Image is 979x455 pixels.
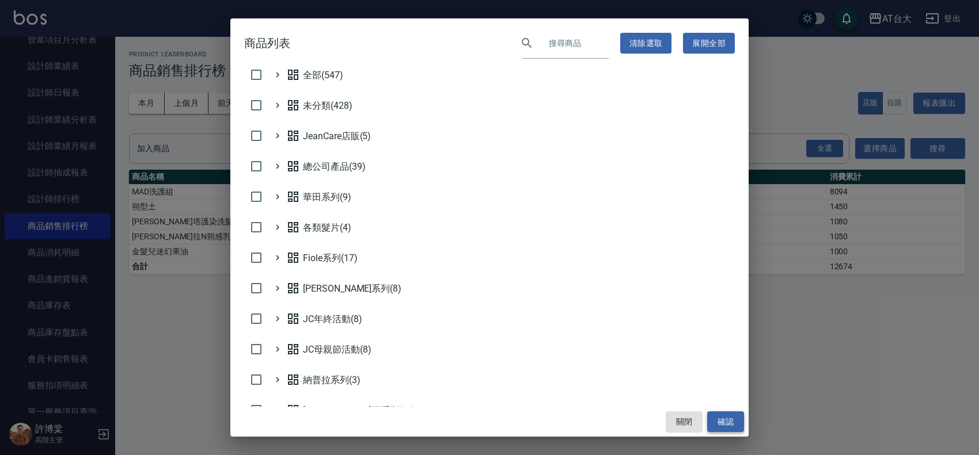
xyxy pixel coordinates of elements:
[286,251,357,265] span: Fiole系列(17)
[286,220,351,234] span: 各類髮片(4)
[286,68,343,82] span: 全部(547)
[666,411,703,433] button: 關閉
[620,33,672,54] button: 清除選取
[541,28,609,59] input: 搜尋商品
[286,342,371,356] span: JC母親節活動(8)
[286,373,361,387] span: 納普拉系列(3)
[286,281,401,295] span: [PERSON_NAME]系列(8)
[286,312,362,326] span: JC年終活動(8)
[230,18,749,68] h2: 商品列表
[683,33,735,54] button: 展開全部
[286,98,352,112] span: 未分類(428)
[707,411,744,433] button: 確認
[286,190,351,204] span: 華田系列(9)
[286,159,366,173] span: 總公司產品(39)
[286,129,371,143] span: JeanCare店販(5)
[286,403,416,417] span: [PERSON_NAME]塔系列(14)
